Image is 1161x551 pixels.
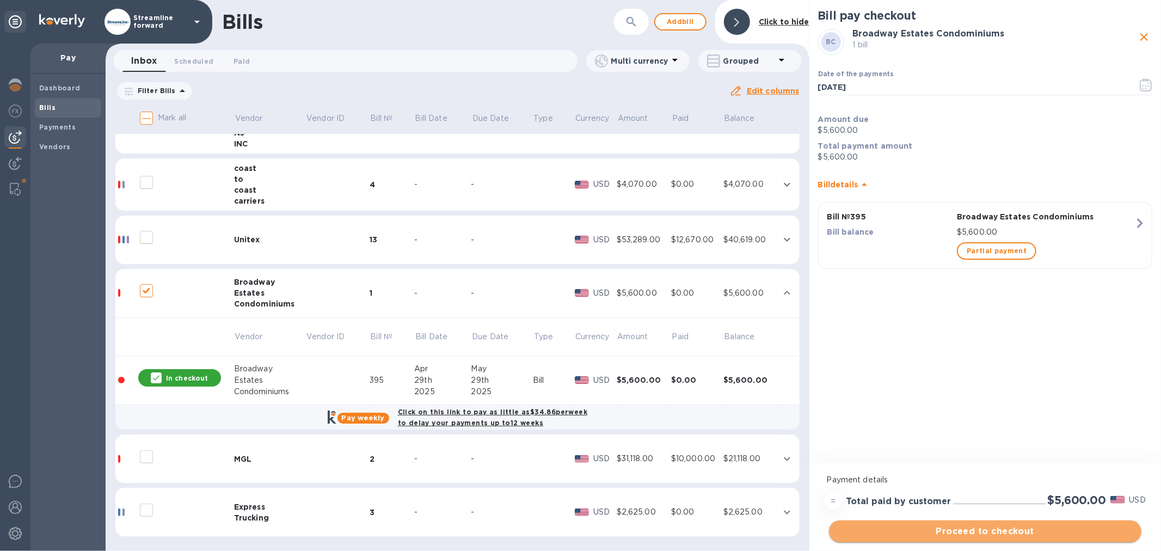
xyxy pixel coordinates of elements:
[818,151,1152,163] p: $5,600.00
[575,289,589,297] img: USD
[234,363,306,375] div: Broadway
[617,234,671,246] div: $53,289.00
[534,331,554,342] p: Type
[818,167,1152,202] div: Billdetails
[234,375,306,386] div: Estates
[306,113,345,124] p: Vendor ID
[723,506,778,518] div: $2,625.00
[414,363,471,375] div: Apr
[39,52,97,63] p: Pay
[825,492,842,510] div: =
[617,375,671,385] div: $5,600.00
[39,143,71,151] b: Vendors
[39,84,81,92] b: Dashboard
[818,180,858,189] b: Bill details
[235,331,277,342] span: Vendor
[575,509,589,516] img: USD
[534,331,568,342] span: Type
[234,287,306,298] div: Estates
[306,113,359,124] span: Vendor ID
[575,331,609,342] p: Currency
[671,287,723,299] div: $0.00
[370,331,407,342] span: Bill №
[414,506,471,518] div: -
[671,375,723,385] div: $0.00
[472,113,508,124] p: Due Date
[818,71,893,78] label: Date of the payments
[4,11,26,33] div: Unpin categories
[838,525,1133,538] span: Proceed to checkout
[234,234,306,245] div: Unitex
[853,39,1136,51] p: 1 bill
[370,113,407,124] span: Bill №
[370,454,415,464] div: 2
[472,331,508,342] p: Due Date
[414,287,471,299] div: -
[533,375,574,386] div: Bill
[671,234,723,246] div: $12,670.00
[779,176,795,193] button: expand row
[723,375,778,385] div: $5,600.00
[827,211,953,222] p: Bill № 395
[235,113,277,124] span: Vendor
[664,15,697,28] span: Add bill
[672,331,703,342] span: Paid
[471,179,533,190] div: -
[131,53,157,69] span: Inbox
[779,451,795,467] button: expand row
[611,56,668,66] p: Multi currency
[846,497,951,507] h3: Total paid by customer
[415,331,447,342] p: Bill Date
[779,231,795,248] button: expand row
[234,454,306,464] div: MGL
[617,506,671,518] div: $2,625.00
[471,506,533,518] div: -
[617,331,662,342] span: Amount
[723,453,778,464] div: $21,118.00
[593,375,616,386] p: USD
[957,226,1134,238] p: $5,600.00
[1110,496,1125,504] img: USD
[818,115,869,124] b: Amount due
[672,331,689,342] p: Paid
[414,234,471,246] div: -
[222,10,262,33] h1: Bills
[370,287,415,298] div: 1
[39,103,56,112] b: Bills
[617,113,662,124] span: Amount
[234,56,250,67] span: Paid
[414,386,471,397] div: 2025
[370,331,392,342] p: Bill №
[818,142,913,150] b: Total payment amount
[575,376,589,384] img: USD
[235,113,262,124] p: Vendor
[370,375,415,386] div: 395
[234,138,306,149] div: INC
[234,277,306,287] div: Broadway
[370,113,392,124] p: Bill №
[617,287,671,299] div: $5,600.00
[133,14,188,29] p: Streamline forward
[234,512,306,523] div: Trucking
[234,195,306,206] div: carriers
[342,414,385,422] b: Pay weekly
[617,453,671,464] div: $31,118.00
[826,38,836,46] b: BC
[724,113,754,124] p: Balance
[654,13,707,30] button: Addbill
[575,455,589,463] img: USD
[370,179,415,190] div: 4
[617,179,671,190] div: $4,070.00
[593,179,616,190] p: USD
[133,86,176,95] p: Filter Bills
[671,179,723,190] div: $0.00
[471,375,533,386] div: 29th
[829,521,1141,542] button: Proceed to checkout
[39,14,85,27] img: Logo
[1129,494,1146,506] p: USD
[235,331,262,342] p: Vendor
[471,386,533,397] div: 2025
[370,507,415,518] div: 3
